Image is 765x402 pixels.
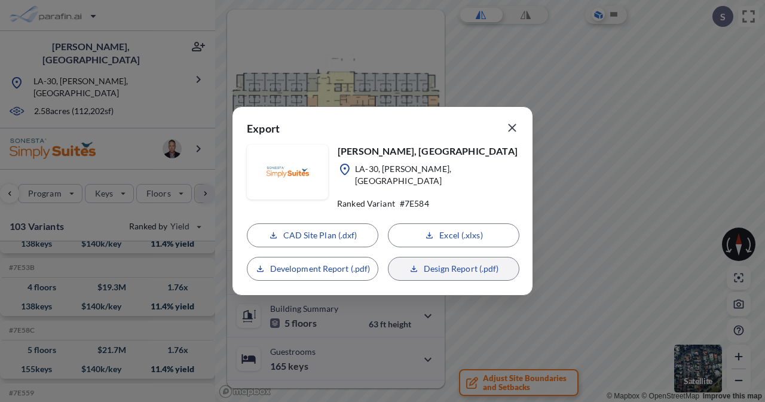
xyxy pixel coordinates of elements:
button: CAD Site Plan (.dxf) [247,223,378,247]
button: Development Report (.pdf) [247,257,378,281]
p: Development Report (.pdf) [270,263,371,275]
p: LA-30, [PERSON_NAME], [GEOGRAPHIC_DATA] [355,163,518,187]
button: Design Report (.pdf) [388,257,519,281]
img: floorplanBranLogoPlug [267,167,309,177]
p: Design Report (.pdf) [424,263,499,275]
p: [PERSON_NAME], [GEOGRAPHIC_DATA] [338,145,518,158]
button: Excel (.xlxs) [388,223,519,247]
p: CAD Site Plan (.dxf) [283,229,357,241]
p: Export [247,121,280,140]
p: Ranked Variant [337,198,395,209]
p: # 7E584 [400,198,429,209]
p: Excel (.xlxs) [439,229,482,241]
